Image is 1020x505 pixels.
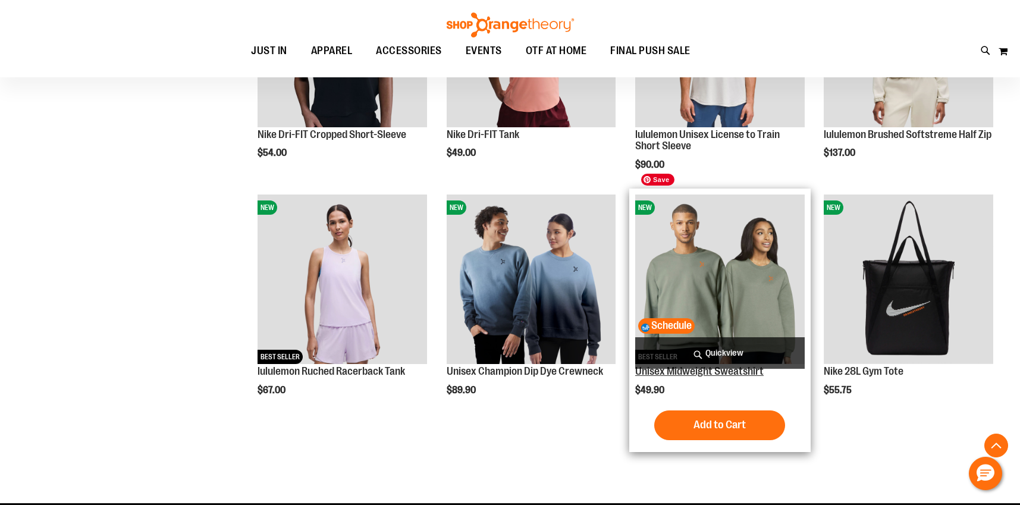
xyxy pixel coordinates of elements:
img: Shop Orangetheory [445,12,576,37]
span: $67.00 [258,385,287,396]
span: Schedule [651,319,692,331]
button: Hello, have a question? Let’s chat. [969,457,1002,490]
span: FINAL PUSH SALE [610,37,691,64]
img: lululemon Ruched Racerback Tank [258,195,427,364]
a: Unisex Champion Dip Dye CrewneckNEW [447,195,616,366]
span: BEST SELLER [258,350,303,364]
a: Unisex Champion Dip Dye Crewneck [447,365,603,377]
a: Unisex Midweight Sweatshirt [635,365,764,377]
a: lululemon Brushed Softstreme Half Zip [824,128,991,140]
span: Save [641,174,674,186]
span: $49.90 [635,385,666,396]
div: product [629,189,811,451]
span: OTF AT HOME [526,37,587,64]
span: NEW [824,200,843,215]
span: JUST IN [251,37,287,64]
span: EVENTS [466,37,502,64]
span: $90.00 [635,159,666,170]
span: $49.00 [447,148,478,158]
button: Add to Cart [654,410,785,440]
a: Nike Dri-FIT Cropped Short-Sleeve [258,128,406,140]
span: NEW [258,200,277,215]
a: ACCESSORIES [364,37,454,65]
a: APPAREL [299,37,365,64]
img: Nike 28L Gym Tote [824,195,993,364]
button: Schedule [638,318,695,334]
a: Nike Dri-FIT Tank [447,128,519,140]
a: OTF AT HOME [514,37,599,65]
div: product [441,189,622,425]
span: NEW [635,200,655,215]
span: Add to Cart [693,418,746,431]
a: Unisex Midweight SweatshirtNEWBEST SELLER [635,195,805,366]
a: JUST IN [239,37,299,65]
span: $89.90 [447,385,478,396]
span: APPAREL [311,37,353,64]
span: ACCESSORIES [376,37,442,64]
a: EVENTS [454,37,514,65]
div: product [818,189,999,425]
a: lululemon Ruched Racerback TankNEWBEST SELLER [258,195,427,366]
a: Nike 28L Gym Tote [824,365,903,377]
img: Unisex Champion Dip Dye Crewneck [447,195,616,364]
span: $54.00 [258,148,288,158]
span: $55.75 [824,385,853,396]
button: Back To Top [984,434,1008,457]
a: Quickview [635,337,805,369]
a: lululemon Ruched Racerback Tank [258,365,405,377]
a: lululemon Unisex License to Train Short Sleeve [635,128,780,152]
a: Nike 28L Gym ToteNEW [824,195,993,366]
img: Unisex Midweight Sweatshirt [635,195,805,364]
div: product [252,189,433,425]
span: NEW [447,200,466,215]
span: $137.00 [824,148,857,158]
a: FINAL PUSH SALE [598,37,702,65]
